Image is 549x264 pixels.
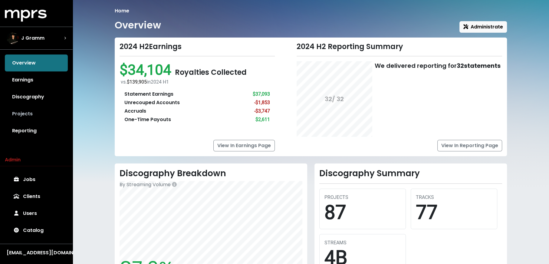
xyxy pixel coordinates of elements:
[124,116,171,123] div: One-Time Payouts
[7,32,19,44] img: The selected account / producer
[375,61,501,70] div: We delivered reporting for
[5,12,47,19] a: mprs logo
[255,116,270,123] div: $2,611
[416,194,492,201] div: TRACKS
[254,99,270,106] div: -$1,853
[5,105,68,122] a: Projects
[463,23,503,30] span: Administrate
[5,205,68,222] a: Users
[5,122,68,139] a: Reporting
[124,99,180,106] div: Unrecouped Accounts
[7,249,66,256] div: [EMAIL_ADDRESS][DOMAIN_NAME]
[175,67,247,77] span: Royalties Collected
[115,7,507,15] nav: breadcrumb
[324,239,401,246] div: STREAMS
[324,194,401,201] div: PROJECTS
[121,78,275,86] div: vs. in 2024 H1
[124,91,173,98] div: Statement Earnings
[319,168,502,179] h2: Discography Summary
[297,42,502,51] div: 2024 H2 Reporting Summary
[213,140,275,151] a: View In Earnings Page
[324,201,401,224] div: 87
[5,88,68,105] a: Discography
[115,7,129,15] li: Home
[5,171,68,188] a: Jobs
[120,181,171,188] span: By Streaming Volume
[124,107,146,115] div: Accruals
[120,168,302,179] h2: Discography Breakdown
[254,107,270,115] div: -$3,747
[21,35,44,42] span: J Gramm
[5,249,68,257] button: [EMAIL_ADDRESS][DOMAIN_NAME]
[115,19,161,31] h1: Overview
[416,201,492,224] div: 77
[127,79,147,85] span: $139,905
[120,61,175,78] span: $34,104
[457,61,501,70] b: 32 statements
[120,42,275,51] div: 2024 H2 Earnings
[437,140,502,151] a: View In Reporting Page
[5,71,68,88] a: Earnings
[459,21,507,33] button: Administrate
[253,91,270,98] div: $37,093
[5,188,68,205] a: Clients
[5,222,68,239] a: Catalog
